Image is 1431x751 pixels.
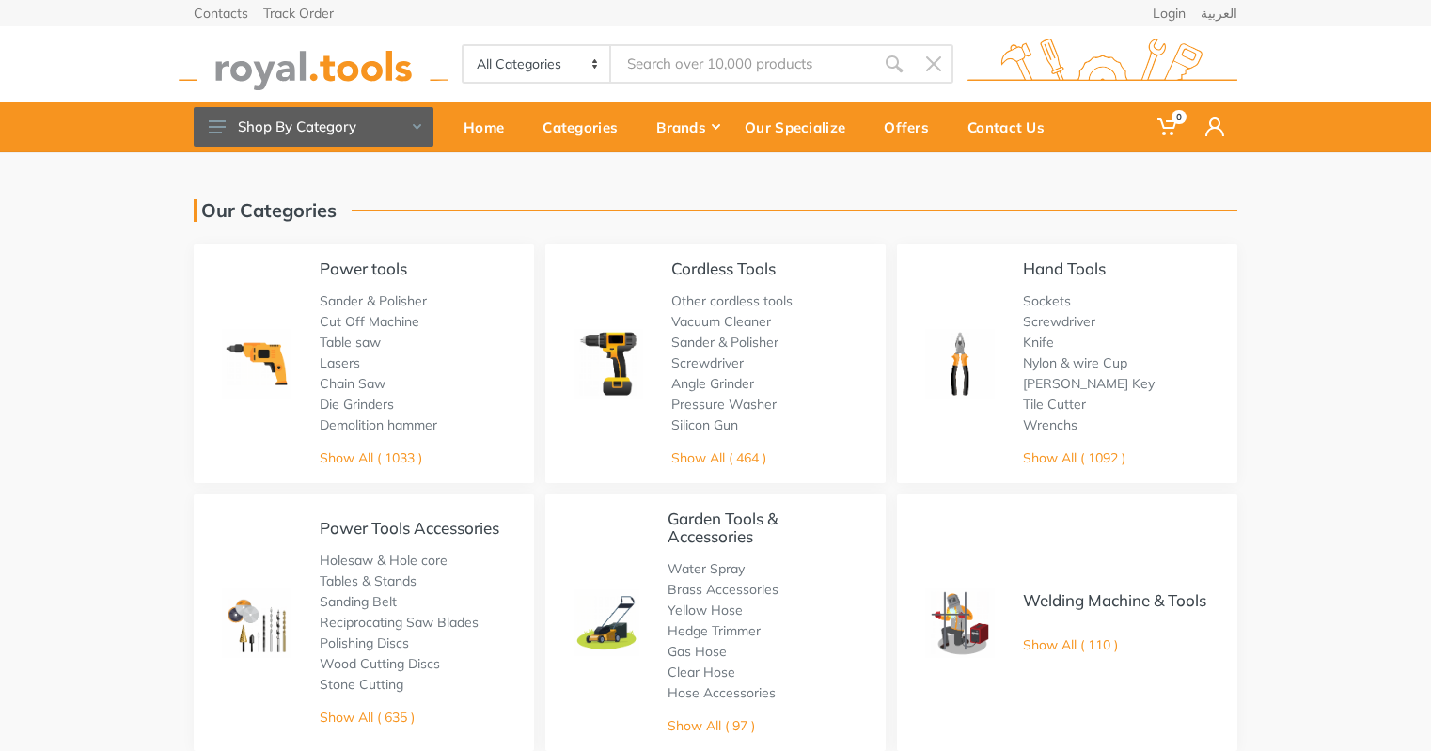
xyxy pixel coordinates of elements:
[222,588,291,658] img: Royal - Power Tools Accessories
[1201,7,1237,20] a: العربية
[320,416,437,433] a: Demolition hammer
[643,107,731,147] div: Brands
[450,102,529,152] a: Home
[1023,354,1127,371] a: Nylon & wire Cup
[263,7,334,20] a: Track Order
[671,313,771,330] a: Vacuum Cleaner
[668,560,745,577] a: Water Spray
[668,581,778,598] a: Brass Accessories
[871,107,954,147] div: Offers
[450,107,529,147] div: Home
[671,334,778,351] a: Sander & Polisher
[1172,110,1187,124] span: 0
[671,449,766,466] a: Show All ( 464 )
[671,396,777,413] a: Pressure Washer
[671,258,776,278] a: Cordless Tools
[320,334,381,351] a: Table saw
[320,655,440,672] a: Wood Cutting Discs
[320,375,385,392] a: Chain Saw
[668,643,727,660] a: Gas Hose
[194,107,433,147] button: Shop By Category
[222,329,291,399] img: Royal - Power tools
[1023,334,1054,351] a: Knife
[731,107,871,147] div: Our Specialize
[1023,258,1106,278] a: Hand Tools
[925,588,995,658] img: Royal - Welding Machine & Tools
[320,449,422,466] a: Show All ( 1033 )
[611,44,874,84] input: Site search
[1153,7,1186,20] a: Login
[668,717,755,734] a: Show All ( 97 )
[671,416,738,433] a: Silicon Gun
[529,102,643,152] a: Categories
[320,396,394,413] a: Die Grinders
[194,199,337,222] h1: Our Categories
[320,709,415,726] a: Show All ( 635 )
[320,634,409,651] a: Polishing Discs
[320,313,419,330] a: Cut Off Machine
[320,292,427,309] a: Sander & Polisher
[1023,590,1206,610] a: Welding Machine & Tools
[320,572,417,589] a: Tables & Stands
[1023,636,1118,653] a: Show All ( 110 )
[954,102,1070,152] a: Contact Us
[925,329,995,399] img: Royal - Hand Tools
[671,354,744,371] a: Screwdriver
[871,102,954,152] a: Offers
[671,375,754,392] a: Angle Grinder
[967,39,1237,90] img: royal.tools Logo
[668,664,735,681] a: Clear Hose
[464,46,611,82] select: Category
[671,292,793,309] a: Other cordless tools
[320,518,499,538] a: Power Tools Accessories
[179,39,448,90] img: royal.tools Logo
[1023,416,1077,433] a: Wrenchs
[668,684,776,701] a: Hose Accessories
[320,354,360,371] a: Lasers
[194,7,248,20] a: Contacts
[320,614,479,631] a: Reciprocating Saw Blades
[731,102,871,152] a: Our Specialize
[1023,449,1125,466] a: Show All ( 1092 )
[320,593,397,610] a: Sanding Belt
[668,508,778,546] a: Garden Tools & Accessories
[1023,375,1155,392] a: [PERSON_NAME] Key
[320,258,407,278] a: Power tools
[1144,102,1192,152] a: 0
[1023,292,1071,309] a: Sockets
[1023,313,1095,330] a: Screwdriver
[574,329,643,399] img: Royal - Cordless Tools
[529,107,643,147] div: Categories
[574,589,639,655] img: Royal - Garden Tools & Accessories
[320,676,403,693] a: Stone Cutting
[668,622,761,639] a: Hedge Trimmer
[668,602,743,618] a: Yellow Hose
[320,552,448,569] a: Holesaw & Hole core
[1023,396,1086,413] a: Tile Cutter
[954,107,1070,147] div: Contact Us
